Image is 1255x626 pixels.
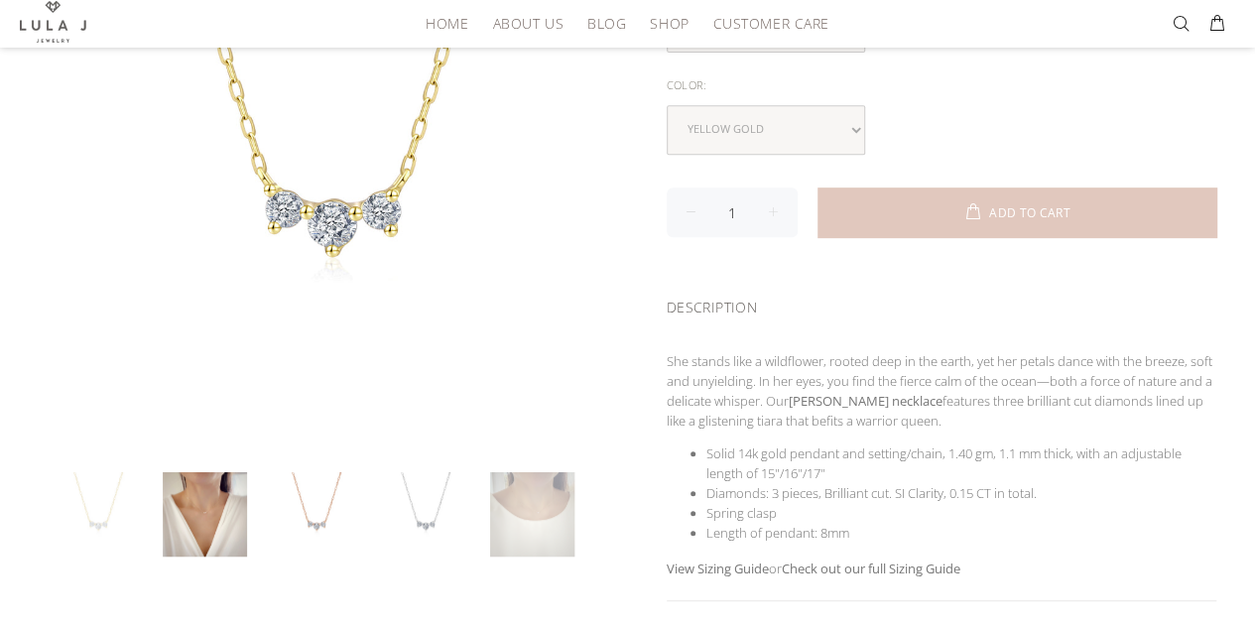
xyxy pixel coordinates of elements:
[650,16,689,31] span: Shop
[667,273,1217,335] div: DESCRIPTION
[700,8,828,39] a: Customer Care
[638,8,700,39] a: Shop
[667,72,1217,98] div: Color:
[817,188,1217,237] button: ADD TO CART
[480,8,574,39] a: About Us
[426,16,468,31] span: HOME
[789,392,942,410] strong: [PERSON_NAME] necklace
[706,443,1217,483] li: Solid 14k gold pendant and setting/chain, 1.40 gm, 1.1 mm thick, with an adjustable length of 15"...
[989,207,1070,219] span: ADD TO CART
[667,559,1217,578] p: or
[575,8,638,39] a: Blog
[706,503,1217,523] li: Spring clasp
[706,483,1217,503] li: Diamonds: 3 pieces, Brilliant cut. SI Clarity, 0.15 CT in total.
[414,8,480,39] a: HOME
[587,16,626,31] span: Blog
[782,560,960,577] a: Check out our full Sizing Guide
[667,560,769,577] a: View Sizing Guide
[492,16,563,31] span: About Us
[706,523,1217,543] li: Length of pendant: 8mm
[712,16,828,31] span: Customer Care
[667,351,1217,431] p: She stands like a wildflower, rooted deep in the earth, yet her petals dance with the breeze, sof...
